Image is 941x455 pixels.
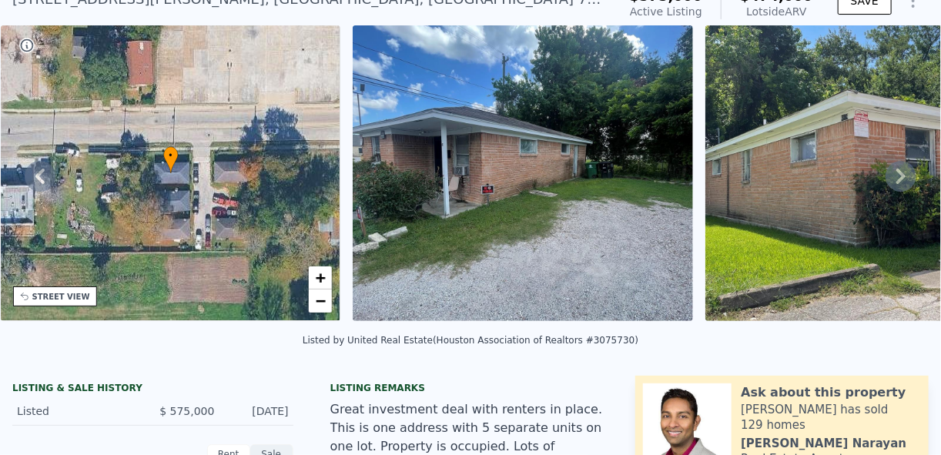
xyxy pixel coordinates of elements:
[309,266,332,289] a: Zoom in
[353,25,693,321] img: Sale: 167327952 Parcel: 111604984
[316,291,326,310] span: −
[163,146,179,173] div: •
[32,291,90,303] div: STREET VIEW
[316,268,326,287] span: +
[163,149,179,162] span: •
[309,289,332,313] a: Zoom out
[330,382,611,394] div: Listing remarks
[741,436,906,451] div: [PERSON_NAME] Narayan
[303,335,638,346] div: Listed by United Real Estate (Houston Association of Realtors #3075730)
[630,5,702,18] span: Active Listing
[12,382,293,397] div: LISTING & SALE HISTORY
[740,4,813,19] div: Lotside ARV
[741,383,906,402] div: Ask about this property
[17,403,140,419] div: Listed
[741,402,921,433] div: [PERSON_NAME] has sold 129 homes
[226,403,288,419] div: [DATE]
[159,405,214,417] span: $ 575,000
